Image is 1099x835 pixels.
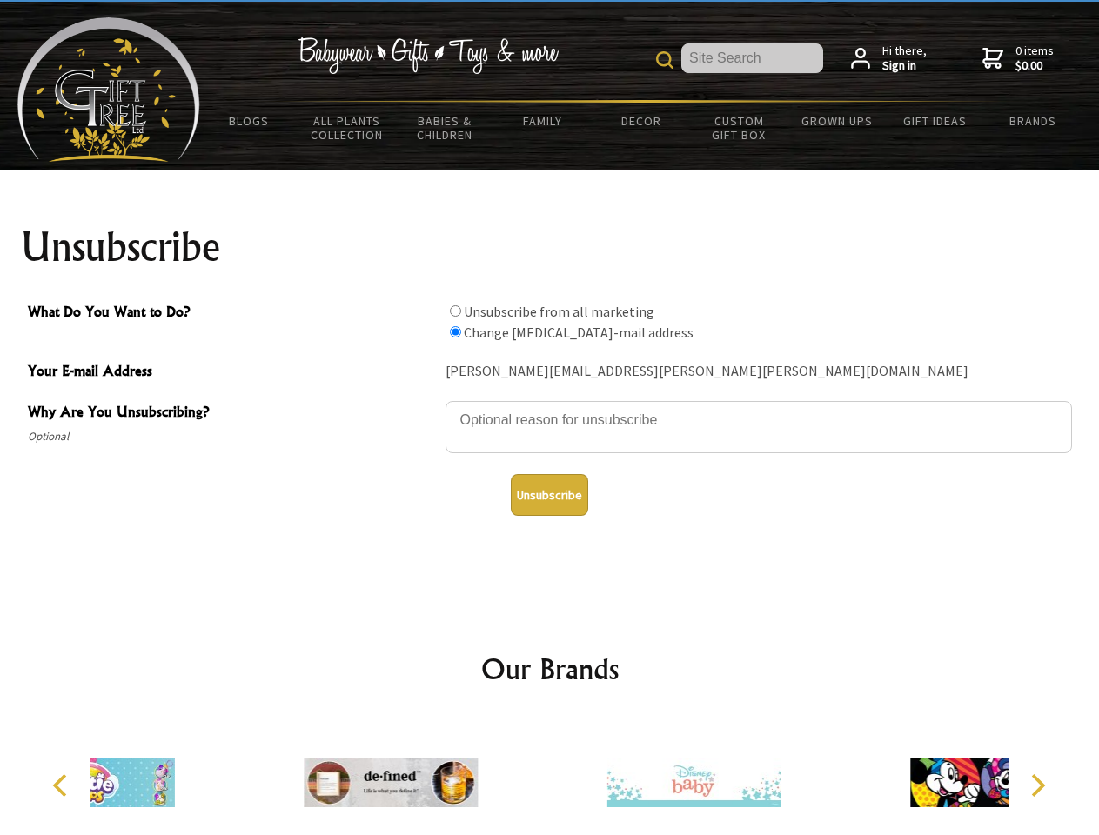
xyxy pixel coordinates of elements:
a: Babies & Children [396,103,494,153]
img: product search [656,51,673,69]
a: Hi there,Sign in [851,43,927,74]
span: Optional [28,426,437,447]
img: Babyware - Gifts - Toys and more... [17,17,200,162]
img: Babywear - Gifts - Toys & more [298,37,559,74]
a: Family [494,103,593,139]
h1: Unsubscribe [21,226,1079,268]
a: BLOGS [200,103,298,139]
button: Next [1018,766,1056,805]
label: Change [MEDICAL_DATA]-mail address [464,324,694,341]
a: Custom Gift Box [690,103,788,153]
span: 0 items [1015,43,1054,74]
strong: Sign in [882,58,927,74]
strong: $0.00 [1015,58,1054,74]
a: Brands [984,103,1082,139]
a: Gift Ideas [886,103,984,139]
a: All Plants Collection [298,103,397,153]
span: What Do You Want to Do? [28,301,437,326]
a: 0 items$0.00 [982,43,1054,74]
label: Unsubscribe from all marketing [464,303,654,320]
button: Previous [44,766,82,805]
a: Grown Ups [787,103,886,139]
input: Site Search [681,43,823,73]
span: Hi there, [882,43,927,74]
div: [PERSON_NAME][EMAIL_ADDRESS][PERSON_NAME][PERSON_NAME][DOMAIN_NAME] [446,358,1072,385]
span: Why Are You Unsubscribing? [28,401,437,426]
textarea: Why Are You Unsubscribing? [446,401,1072,453]
input: What Do You Want to Do? [450,326,461,337]
button: Unsubscribe [511,474,588,516]
h2: Our Brands [35,648,1065,690]
a: Decor [592,103,690,139]
input: What Do You Want to Do? [450,305,461,317]
span: Your E-mail Address [28,360,437,385]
